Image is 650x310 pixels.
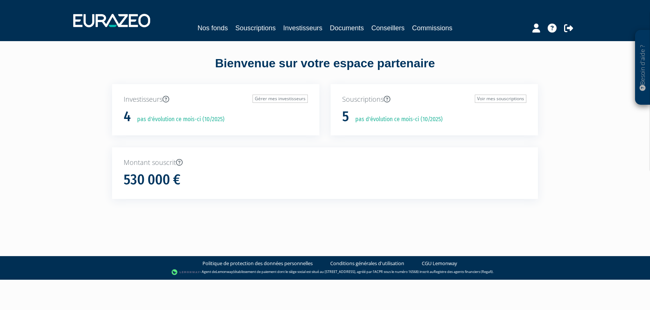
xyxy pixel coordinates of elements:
p: Montant souscrit [124,158,526,168]
p: Investisseurs [124,95,308,104]
p: pas d'évolution ce mois-ci (10/2025) [132,115,225,124]
p: pas d'évolution ce mois-ci (10/2025) [350,115,443,124]
p: Souscriptions [342,95,526,104]
a: Souscriptions [235,23,276,33]
a: Registre des agents financiers (Regafi) [434,269,493,274]
h1: 4 [124,109,131,125]
p: Besoin d'aide ? [638,34,647,101]
img: logo-lemonway.png [171,268,200,276]
a: Voir mes souscriptions [475,95,526,103]
div: - Agent de (établissement de paiement dont le siège social est situé au [STREET_ADDRESS], agréé p... [7,268,643,276]
a: Commissions [412,23,452,33]
a: Conditions générales d'utilisation [330,260,404,267]
a: CGU Lemonway [422,260,457,267]
a: Politique de protection des données personnelles [202,260,313,267]
a: Gérer mes investisseurs [253,95,308,103]
div: Bienvenue sur votre espace partenaire [106,55,544,84]
a: Documents [330,23,364,33]
h1: 5 [342,109,349,125]
a: Investisseurs [283,23,322,33]
a: Nos fonds [198,23,228,33]
img: 1732889491-logotype_eurazeo_blanc_rvb.png [73,14,150,27]
a: Conseillers [371,23,405,33]
h1: 530 000 € [124,172,180,188]
a: Lemonway [216,269,233,274]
